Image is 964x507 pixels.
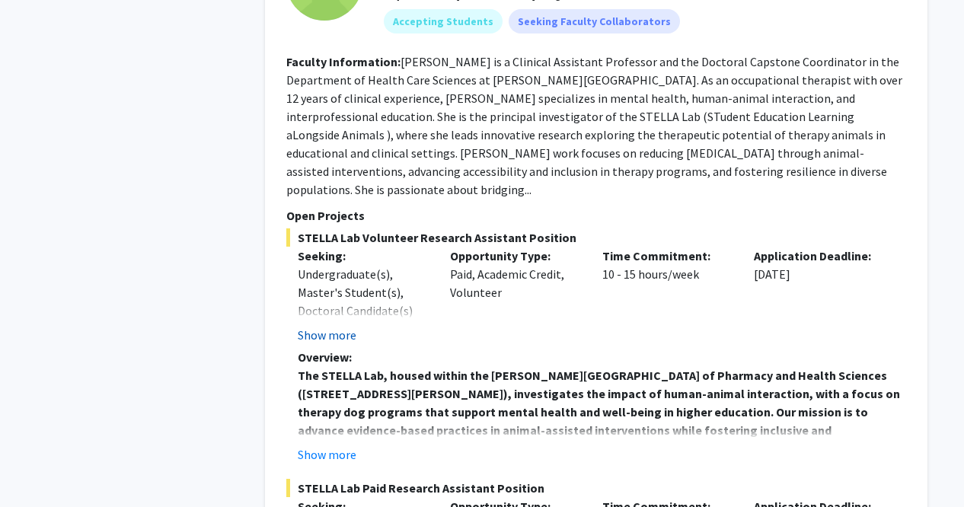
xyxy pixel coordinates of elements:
div: Undergraduate(s), Master's Student(s), Doctoral Candidate(s) (PhD, MD, DMD, PharmD, etc.), Postdo... [298,265,427,411]
iframe: Chat [11,438,65,496]
span: STELLA Lab Volunteer Research Assistant Position [286,228,906,247]
fg-read-more: [PERSON_NAME] is a Clinical Assistant Professor and the Doctoral Capstone Coordinator in the Depa... [286,54,902,197]
b: Faculty Information: [286,54,401,69]
mat-chip: Seeking Faculty Collaborators [509,9,680,33]
strong: The STELLA Lab, housed within the [PERSON_NAME][GEOGRAPHIC_DATA] of Pharmacy and Health Sciences ... [298,368,904,493]
p: Seeking: [298,247,427,265]
p: Open Projects [286,206,906,225]
p: Time Commitment: [602,247,732,265]
span: STELLA Lab Paid Research Assistant Position [286,479,906,497]
p: Opportunity Type: [450,247,579,265]
mat-chip: Accepting Students [384,9,503,33]
div: [DATE] [742,247,895,344]
div: 10 - 15 hours/week [591,247,743,344]
button: Show more [298,445,356,464]
strong: Overview: [298,349,352,365]
button: Show more [298,326,356,344]
div: Paid, Academic Credit, Volunteer [439,247,591,344]
p: Application Deadline: [754,247,883,265]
